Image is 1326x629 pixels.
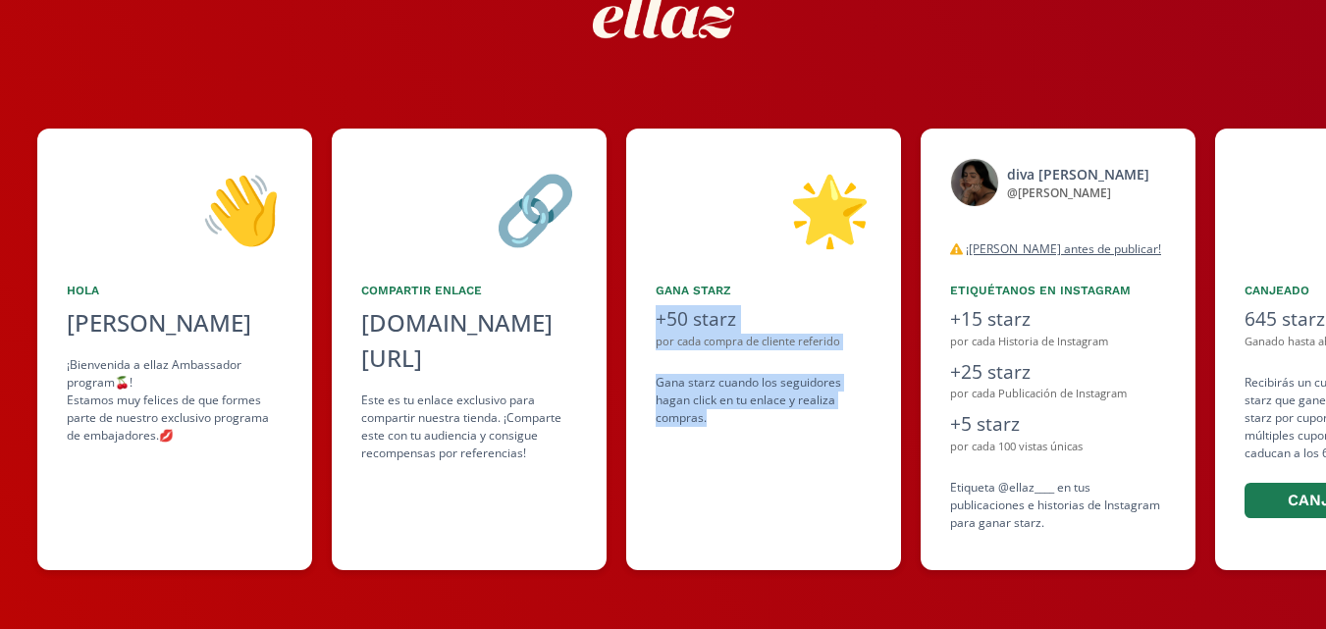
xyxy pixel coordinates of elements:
div: [PERSON_NAME] [67,305,283,341]
div: Compartir Enlace [361,282,577,299]
div: Etiquétanos en Instagram [950,282,1166,299]
img: 522420061_18525572260019285_5354721156529986875_n.jpg [950,158,999,207]
div: [DOMAIN_NAME][URL] [361,305,577,376]
div: 🔗 [361,158,577,258]
div: +15 starz [950,305,1166,334]
div: +5 starz [950,410,1166,439]
u: ¡[PERSON_NAME] antes de publicar! [966,240,1161,257]
div: ¡Bienvenida a ellaz Ambassador program🍒! Estamos muy felices de que formes parte de nuestro exclu... [67,356,283,445]
div: Gana starz cuando los seguidores hagan click en tu enlace y realiza compras . [656,374,872,427]
div: por cada compra de cliente referido [656,334,872,350]
div: @ [PERSON_NAME] [1007,184,1149,202]
div: 👋 [67,158,283,258]
div: por cada 100 vistas únicas [950,439,1166,455]
div: +50 starz [656,305,872,334]
div: por cada Historia de Instagram [950,334,1166,350]
div: Gana starz [656,282,872,299]
div: 🌟 [656,158,872,258]
div: +25 starz [950,358,1166,387]
div: diva [PERSON_NAME] [1007,164,1149,184]
div: Etiqueta @ellaz____ en tus publicaciones e historias de Instagram para ganar starz. [950,479,1166,532]
div: por cada Publicación de Instagram [950,386,1166,402]
div: Este es tu enlace exclusivo para compartir nuestra tienda. ¡Comparte este con tu audiencia y cons... [361,392,577,462]
div: Hola [67,282,283,299]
